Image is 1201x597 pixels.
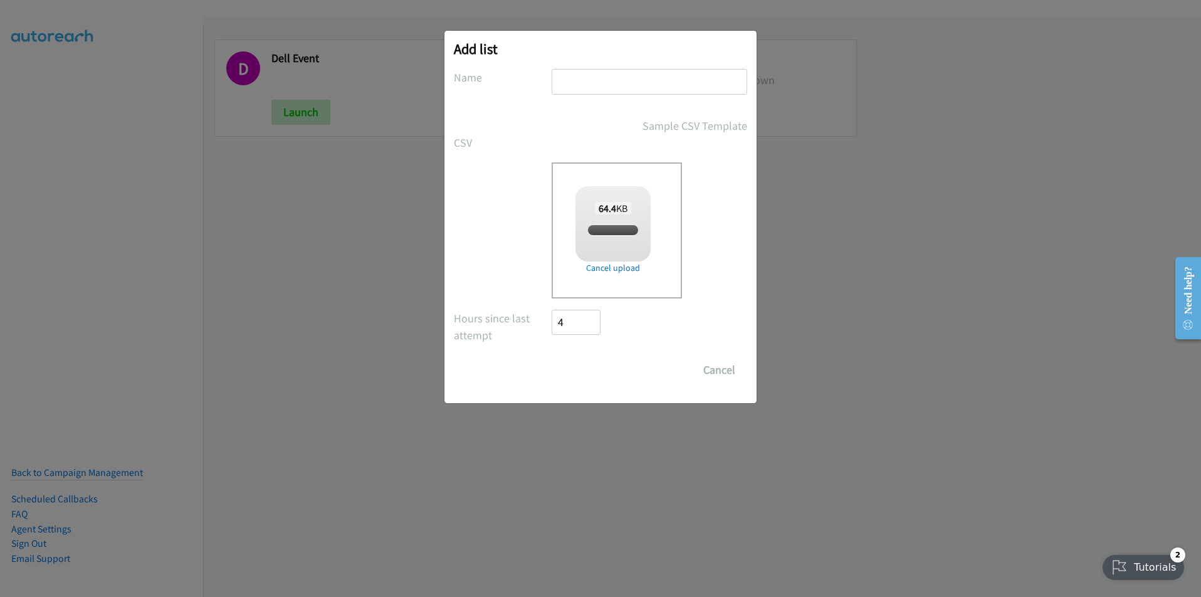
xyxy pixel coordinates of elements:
iframe: Resource Center [1165,248,1201,348]
iframe: Checklist [1095,542,1192,588]
a: Sample CSV Template [642,117,747,134]
label: Hours since last attempt [454,310,552,344]
a: Cancel upload [575,262,651,275]
span: split_5.csv [592,225,634,236]
h2: Add list [454,40,747,58]
span: KB [595,202,632,214]
button: Cancel [691,357,747,383]
label: Name [454,69,552,86]
strong: 64.4 [599,202,616,214]
label: CSV [454,134,552,151]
